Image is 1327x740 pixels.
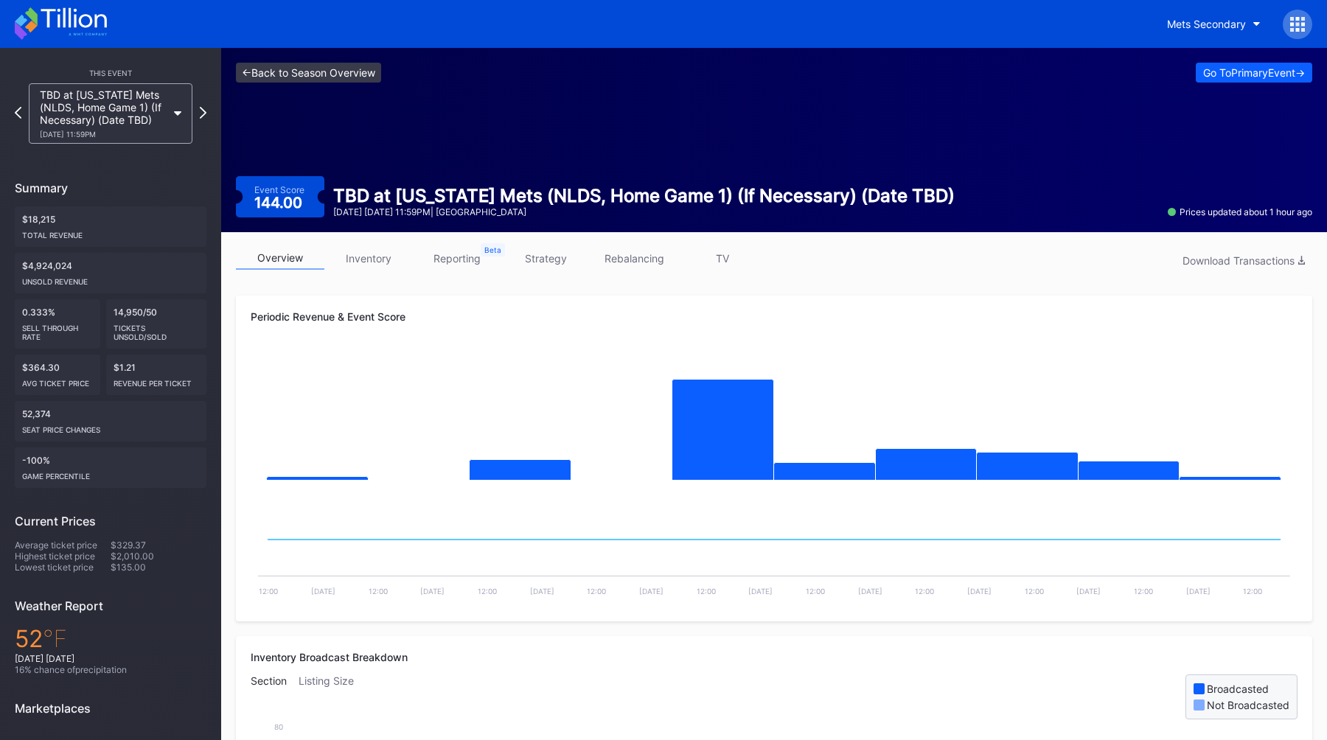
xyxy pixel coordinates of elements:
div: 14,950/50 [106,299,207,349]
text: 12:00 [1243,587,1262,596]
text: [DATE] [748,587,773,596]
text: 12:00 [806,587,825,596]
div: Weather Report [15,598,206,613]
a: rebalancing [590,247,678,270]
div: [DATE] [DATE] [15,653,206,664]
div: -100% [15,447,206,488]
text: 12:00 [697,587,716,596]
div: Marketplaces [15,701,206,716]
div: Go To Primary Event -> [1203,66,1305,79]
text: 12:00 [587,587,606,596]
div: 52 [15,624,206,653]
div: $329.37 [111,540,206,551]
button: Download Transactions [1175,251,1312,270]
div: Game percentile [22,466,199,481]
div: Tickets Unsold/Sold [114,318,200,341]
div: Summary [15,181,206,195]
div: TBD at [US_STATE] Mets (NLDS, Home Game 1) (If Necessary) (Date TBD) [40,88,167,139]
div: $4,924,024 [15,253,206,293]
div: Mets Secondary [1167,18,1246,30]
text: [DATE] [967,587,992,596]
div: $135.00 [111,562,206,573]
text: [DATE] [420,587,445,596]
div: Sell Through Rate [22,318,93,341]
svg: Chart title [251,349,1298,496]
div: Not Broadcasted [1207,699,1289,711]
text: [DATE] [311,587,335,596]
text: [DATE] [639,587,663,596]
div: [DATE] [DATE] 11:59PM | [GEOGRAPHIC_DATA] [333,206,955,217]
div: Total Revenue [22,225,199,240]
text: 12:00 [478,587,497,596]
div: Section [251,674,299,719]
div: Periodic Revenue & Event Score [251,310,1298,323]
a: inventory [324,247,413,270]
div: Lowest ticket price [15,562,111,573]
a: <-Back to Season Overview [236,63,381,83]
div: 16 % chance of precipitation [15,664,206,675]
div: $2,010.00 [111,551,206,562]
div: Unsold Revenue [22,271,199,286]
text: 12:00 [259,587,278,596]
div: $364.30 [15,355,100,395]
div: Event Score [254,184,304,195]
div: Listing Size [299,674,366,719]
text: 12:00 [1025,587,1044,596]
text: 12:00 [1134,587,1153,596]
div: This Event [15,69,206,77]
div: 0.333% [15,299,100,349]
div: Current Prices [15,514,206,528]
div: Average ticket price [15,540,111,551]
svg: Chart title [251,496,1298,607]
div: TBD at [US_STATE] Mets (NLDS, Home Game 1) (If Necessary) (Date TBD) [333,185,955,206]
div: Revenue per ticket [114,373,200,388]
div: 144.00 [254,195,306,210]
text: 80 [274,722,283,731]
div: Avg ticket price [22,373,93,388]
div: Highest ticket price [15,551,111,562]
div: Download Transactions [1183,254,1305,267]
text: [DATE] [1076,587,1101,596]
span: ℉ [43,624,67,653]
div: $18,215 [15,206,206,247]
text: [DATE] [1186,587,1211,596]
div: $1.21 [106,355,207,395]
a: TV [678,247,767,270]
div: seat price changes [22,419,199,434]
div: Prices updated about 1 hour ago [1168,206,1312,217]
button: Go ToPrimaryEvent-> [1196,63,1312,83]
text: [DATE] [530,587,554,596]
div: Broadcasted [1207,683,1269,695]
a: overview [236,247,324,270]
a: reporting [413,247,501,270]
text: 12:00 [915,587,934,596]
a: strategy [501,247,590,270]
div: [DATE] 11:59PM [40,130,167,139]
button: Mets Secondary [1156,10,1272,38]
text: 12:00 [369,587,388,596]
text: [DATE] [858,587,882,596]
div: 52,374 [15,401,206,441]
div: Inventory Broadcast Breakdown [251,651,1298,663]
